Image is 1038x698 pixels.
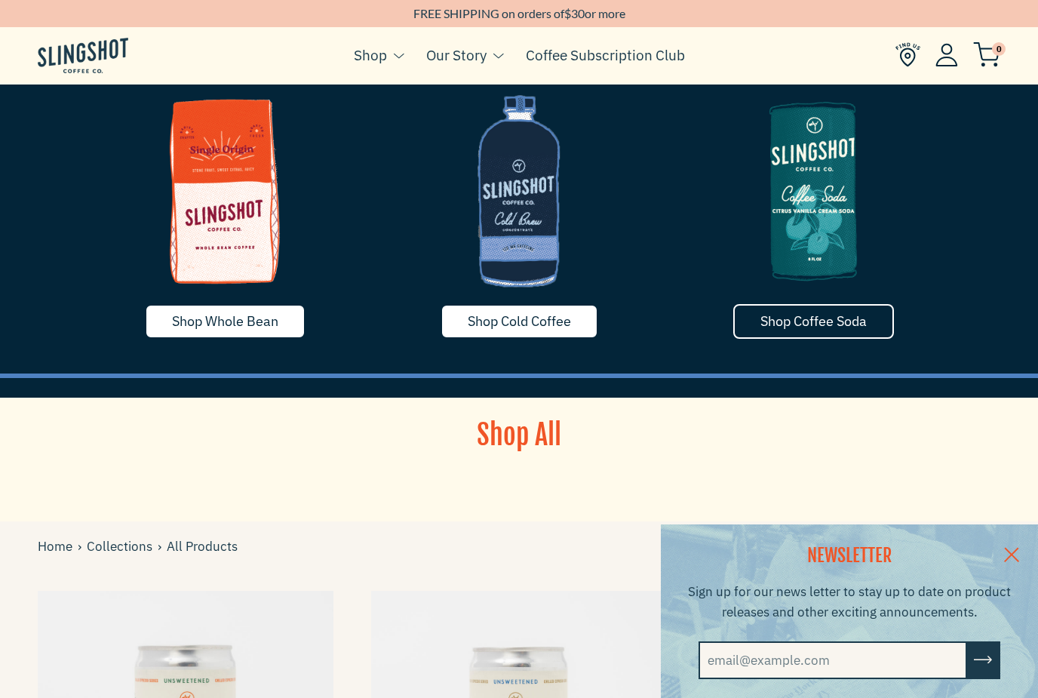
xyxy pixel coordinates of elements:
a: Our Story [426,44,487,66]
a: Shop [354,44,387,66]
h1: Shop All [379,417,659,454]
img: image-5-1635790255718_1200x.png [677,78,949,304]
h2: NEWSLETTER [680,543,1019,569]
span: 30 [571,6,585,20]
img: cart [973,42,1000,67]
span: Shop Cold Coffee [468,312,571,330]
a: Coffee Subscription Club [526,44,685,66]
p: Sign up for our news letter to stay up to date on product releases and other exciting announcements. [680,582,1019,623]
img: Find Us [895,42,920,67]
span: 0 [992,42,1006,56]
img: Account [935,43,958,66]
span: $ [564,6,571,20]
a: 0 [973,46,1000,64]
span: Shop Coffee Soda [760,312,867,330]
input: email@example.com [699,641,967,679]
img: whole-bean-1635790255739_1200x.png [89,78,361,304]
img: coldcoffee-1635629668715_1200x.png [383,78,655,304]
span: Shop Whole Bean [172,312,278,330]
